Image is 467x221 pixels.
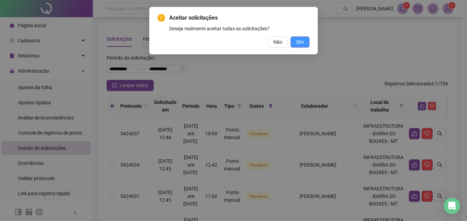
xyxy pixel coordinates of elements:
div: Deseja realmente aceitar todas as solicitações? [169,25,309,32]
button: Não [268,36,288,48]
span: Não [273,38,282,46]
span: Aceitar solicitações [169,14,309,22]
button: Sim [291,36,309,48]
div: Open Intercom Messenger [444,198,460,214]
span: Sim [296,38,304,46]
span: exclamation-circle [158,14,165,22]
